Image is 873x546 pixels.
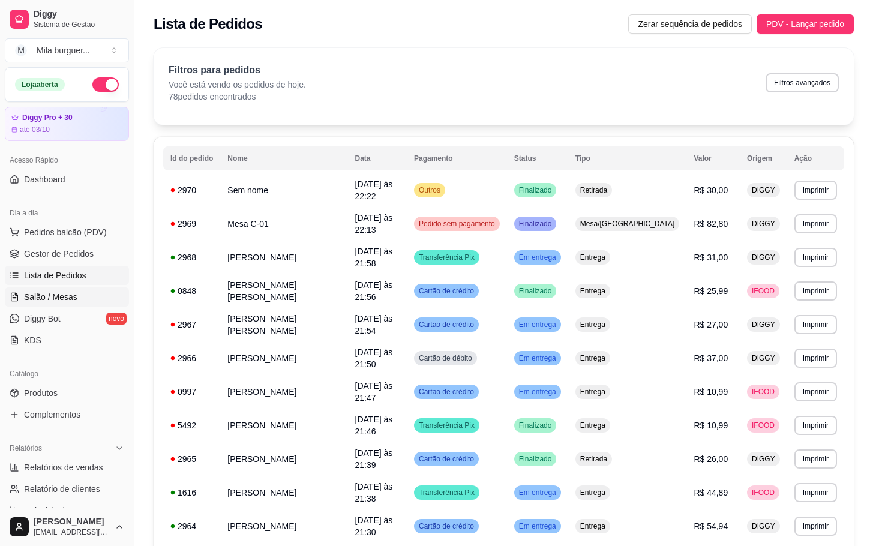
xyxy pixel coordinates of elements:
[5,405,129,424] a: Complementos
[749,253,778,262] span: DIGGY
[5,331,129,350] a: KDS
[416,454,476,464] span: Cartão de crédito
[794,281,837,301] button: Imprimir
[170,386,213,398] div: 0997
[5,479,129,499] a: Relatório de clientes
[749,185,778,195] span: DIGGY
[170,419,213,431] div: 5492
[787,146,844,170] th: Ação
[34,517,110,527] span: [PERSON_NAME]
[5,512,129,541] button: [PERSON_NAME][EMAIL_ADDRESS][DOMAIN_NAME]
[355,381,393,403] span: [DATE] às 21:47
[5,364,129,383] div: Catálogo
[5,38,129,62] button: Select a team
[517,253,559,262] span: Em entrega
[749,387,777,397] span: IFOOD
[15,78,65,91] div: Loja aberta
[517,421,554,430] span: Finalizado
[355,448,393,470] span: [DATE] às 21:39
[694,253,728,262] span: R$ 31,00
[355,280,393,302] span: [DATE] às 21:56
[578,219,677,229] span: Mesa/[GEOGRAPHIC_DATA]
[694,521,728,531] span: R$ 54,94
[407,146,507,170] th: Pagamento
[220,375,347,409] td: [PERSON_NAME]
[24,387,58,399] span: Produtos
[170,184,213,196] div: 2970
[794,382,837,401] button: Imprimir
[794,483,837,502] button: Imprimir
[170,251,213,263] div: 2968
[517,185,554,195] span: Finalizado
[24,291,77,303] span: Salão / Mesas
[416,421,477,430] span: Transferência Pix
[10,443,42,453] span: Relatórios
[578,286,608,296] span: Entrega
[749,454,778,464] span: DIGGY
[416,286,476,296] span: Cartão de crédito
[794,517,837,536] button: Imprimir
[517,454,554,464] span: Finalizado
[220,509,347,543] td: [PERSON_NAME]
[694,387,728,397] span: R$ 10,99
[220,341,347,375] td: [PERSON_NAME]
[355,515,393,537] span: [DATE] às 21:30
[517,353,559,363] span: Em entrega
[694,454,728,464] span: R$ 26,00
[355,179,393,201] span: [DATE] às 22:22
[416,320,476,329] span: Cartão de crédito
[220,207,347,241] td: Mesa C-01
[15,44,27,56] span: M
[517,286,554,296] span: Finalizado
[5,5,129,34] a: DiggySistema de Gestão
[749,488,777,497] span: IFOOD
[24,173,65,185] span: Dashboard
[154,14,262,34] h2: Lista de Pedidos
[170,453,213,465] div: 2965
[749,286,777,296] span: IFOOD
[686,146,740,170] th: Valor
[416,253,477,262] span: Transferência Pix
[749,219,778,229] span: DIGGY
[170,319,213,331] div: 2967
[24,269,86,281] span: Lista de Pedidos
[5,458,129,477] a: Relatórios de vendas
[24,505,97,517] span: Relatório de mesas
[163,146,220,170] th: Id do pedido
[220,274,347,308] td: [PERSON_NAME] [PERSON_NAME]
[578,454,610,464] span: Retirada
[5,223,129,242] button: Pedidos balcão (PDV)
[355,314,393,335] span: [DATE] às 21:54
[794,181,837,200] button: Imprimir
[20,125,50,134] article: até 03/10
[416,185,443,195] span: Outros
[578,253,608,262] span: Entrega
[355,482,393,503] span: [DATE] às 21:38
[169,63,306,77] p: Filtros para pedidos
[416,387,476,397] span: Cartão de crédito
[5,501,129,520] a: Relatório de mesas
[794,315,837,334] button: Imprimir
[24,334,41,346] span: KDS
[749,421,777,430] span: IFOOD
[794,349,837,368] button: Imprimir
[578,421,608,430] span: Entrega
[794,248,837,267] button: Imprimir
[578,387,608,397] span: Entrega
[37,44,90,56] div: Mila burguer ...
[749,521,778,531] span: DIGGY
[5,107,129,141] a: Diggy Pro + 30até 03/10
[517,488,559,497] span: Em entrega
[749,353,778,363] span: DIGGY
[517,521,559,531] span: Em entrega
[34,527,110,537] span: [EMAIL_ADDRESS][DOMAIN_NAME]
[517,219,554,229] span: Finalizado
[694,421,728,430] span: R$ 10,99
[794,416,837,435] button: Imprimir
[416,488,477,497] span: Transferência Pix
[169,79,306,91] p: Você está vendo os pedidos de hoje.
[170,520,213,532] div: 2964
[169,91,306,103] p: 78 pedidos encontrados
[568,146,687,170] th: Tipo
[757,14,854,34] button: PDV - Lançar pedido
